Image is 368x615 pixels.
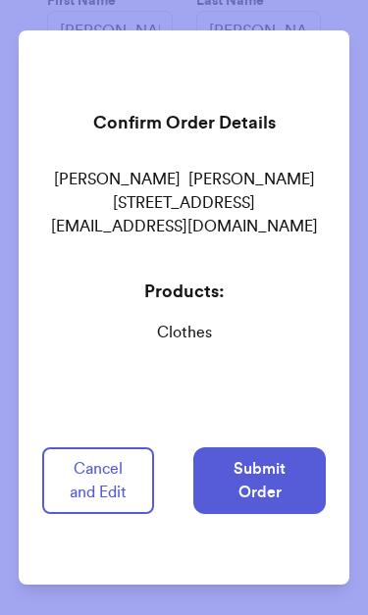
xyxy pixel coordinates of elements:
button: Cancel and Edit [42,447,154,514]
div: Products: [42,278,327,305]
span: [PERSON_NAME] [188,168,315,191]
span: [PERSON_NAME] [54,168,181,191]
span: Clothes [42,321,327,344]
div: Confirm Order Details [42,93,327,152]
p: [EMAIL_ADDRESS][DOMAIN_NAME] [42,215,327,238]
p: [STREET_ADDRESS] [42,191,327,215]
button: Submit Order [193,447,326,514]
